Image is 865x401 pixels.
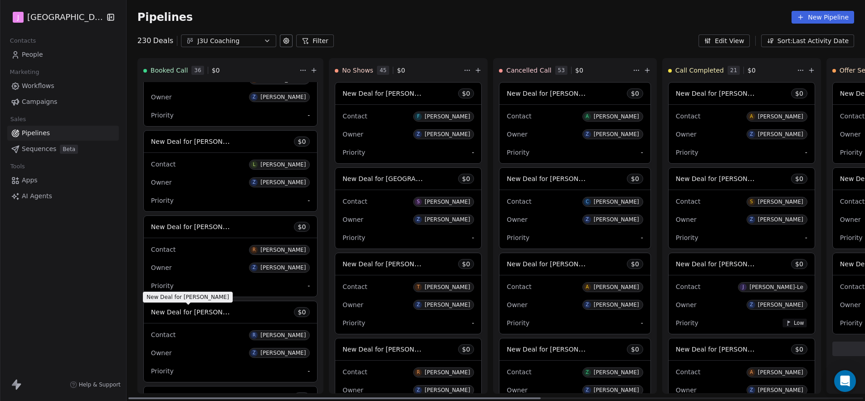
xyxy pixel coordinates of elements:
[260,179,306,186] div: [PERSON_NAME]
[151,66,188,75] span: Booked Call
[594,216,639,223] div: [PERSON_NAME]
[7,142,119,156] a: SequencesBeta
[575,66,583,75] span: $ 0
[641,233,643,242] span: -
[499,82,650,164] div: New Deal for [PERSON_NAME]$0ContactA[PERSON_NAME]OwnerZ[PERSON_NAME]Priority-
[631,345,639,354] span: $ 0
[758,216,803,223] div: [PERSON_NAME]
[342,149,365,156] span: Priority
[143,215,318,297] div: New Deal for [PERSON_NAME]$0ContactR[PERSON_NAME]OwnerZ[PERSON_NAME]Priority-
[750,216,753,223] div: Z
[594,131,639,137] div: [PERSON_NAME]
[335,59,462,82] div: No Shows45$0
[506,66,551,75] span: Cancelled Call
[253,246,256,254] div: R
[151,367,174,375] span: Priority
[298,308,306,317] span: $ 0
[507,149,529,156] span: Priority
[586,198,589,205] div: C
[761,34,854,47] button: Sort: Last Activity Date
[6,34,40,48] span: Contacts
[253,161,255,168] div: L
[425,199,470,205] div: [PERSON_NAME]
[22,50,43,59] span: People
[676,234,699,241] span: Priority
[462,89,470,98] span: $ 0
[137,35,173,46] div: 230
[507,301,528,308] span: Owner
[676,319,699,327] span: Priority
[22,128,50,138] span: Pipelines
[750,369,753,376] div: A
[342,131,363,138] span: Owner
[507,386,528,394] span: Owner
[151,331,176,338] span: Contact
[795,345,803,354] span: $ 0
[425,216,470,223] div: [PERSON_NAME]
[260,161,306,168] div: [PERSON_NAME]
[834,370,856,392] div: Open Intercom Messenger
[507,283,531,290] span: Contact
[462,345,470,354] span: $ 0
[425,113,470,120] div: [PERSON_NAME]
[594,369,639,376] div: [PERSON_NAME]
[147,293,229,301] span: New Deal for [PERSON_NAME]
[342,198,367,205] span: Contact
[749,284,803,290] div: [PERSON_NAME]-Le
[675,66,724,75] span: Call Completed
[137,11,193,24] span: Pipelines
[308,367,310,376] span: -
[507,368,531,376] span: Contact
[758,131,803,137] div: [PERSON_NAME]
[750,386,753,394] div: Z
[11,10,100,25] button: J[GEOGRAPHIC_DATA]
[840,319,863,327] span: Priority
[417,386,420,394] div: Z
[153,35,173,46] span: Deals
[143,59,298,82] div: Booked Call36$0
[641,148,643,157] span: -
[758,302,803,308] div: [PERSON_NAME]
[699,34,750,47] button: Edit View
[151,137,247,146] span: New Deal for [PERSON_NAME]
[795,259,803,269] span: $ 0
[758,199,803,205] div: [PERSON_NAME]
[507,112,531,120] span: Contact
[417,131,420,138] div: Z
[805,233,807,242] span: -
[795,89,803,98] span: $ 0
[555,66,567,75] span: 53
[253,349,256,357] div: Z
[676,149,699,156] span: Priority
[586,113,589,120] div: A
[750,301,753,308] div: Z
[298,137,306,146] span: $ 0
[743,284,744,291] div: J
[397,66,405,75] span: $ 0
[377,66,389,75] span: 45
[191,66,204,75] span: 36
[253,332,256,339] div: R
[750,113,753,120] div: A
[298,222,306,231] span: $ 0
[507,234,529,241] span: Priority
[425,387,470,393] div: [PERSON_NAME]
[594,199,639,205] div: [PERSON_NAME]
[335,253,482,334] div: New Deal for [PERSON_NAME]$0ContactT[PERSON_NAME]OwnerZ[PERSON_NAME]Priority-
[499,253,650,334] div: New Deal for [PERSON_NAME]$0ContactA[PERSON_NAME]OwnerZ[PERSON_NAME]Priority-
[342,386,363,394] span: Owner
[342,301,363,308] span: Owner
[472,318,474,328] span: -
[840,301,861,308] span: Owner
[507,319,529,327] span: Priority
[462,174,470,183] span: $ 0
[151,349,172,357] span: Owner
[342,345,438,353] span: New Deal for [PERSON_NAME]
[417,198,420,205] div: S
[417,369,420,376] div: R
[7,94,119,109] a: Campaigns
[462,259,470,269] span: $ 0
[417,284,420,291] div: T
[758,113,803,120] div: [PERSON_NAME]
[668,82,815,164] div: New Deal for [PERSON_NAME]$0ContactA[PERSON_NAME]OwnerZ[PERSON_NAME]Priority-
